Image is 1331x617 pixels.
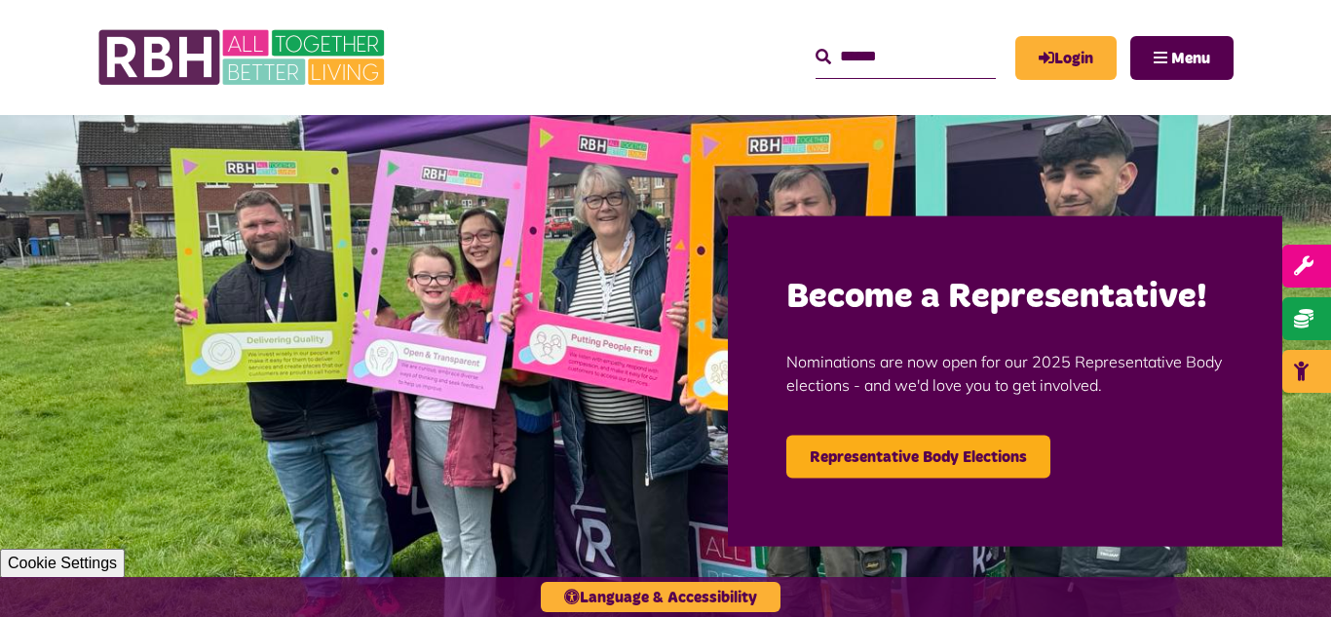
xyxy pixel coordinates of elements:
[786,435,1050,478] a: Representative Body Elections
[786,274,1224,320] h2: Become a Representative!
[541,582,780,612] button: Language & Accessibility
[786,320,1224,425] p: Nominations are now open for our 2025 Representative Body elections - and we'd love you to get in...
[97,19,390,96] img: RBH
[1171,51,1210,66] span: Menu
[1015,36,1117,80] a: MyRBH
[1130,36,1234,80] button: Navigation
